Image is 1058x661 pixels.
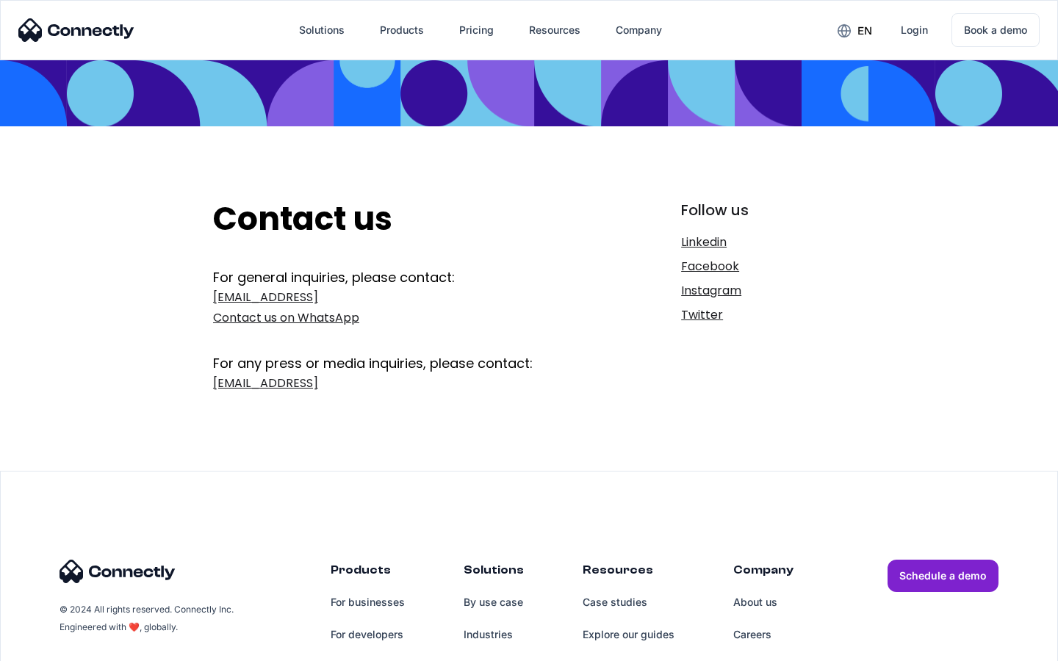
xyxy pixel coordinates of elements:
aside: Language selected: English [15,635,88,656]
a: By use case [464,586,524,618]
div: Follow us [681,200,845,220]
ul: Language list [29,635,88,656]
a: Industries [464,618,524,651]
div: Solutions [464,560,524,586]
div: For any press or media inquiries, please contact: [213,332,586,373]
div: Pricing [459,20,494,40]
div: Products [331,560,405,586]
a: Twitter [681,305,845,325]
a: Facebook [681,256,845,277]
div: Resources [583,560,674,586]
a: Linkedin [681,232,845,253]
div: Login [901,20,928,40]
div: Products [380,20,424,40]
a: Explore our guides [583,618,674,651]
a: Pricing [447,12,505,48]
a: Login [889,12,940,48]
a: Schedule a demo [888,560,998,592]
div: Company [733,560,794,586]
a: Book a demo [951,13,1040,47]
div: For general inquiries, please contact: [213,268,586,287]
a: Case studies [583,586,674,618]
a: [EMAIL_ADDRESS] [213,373,586,394]
img: Connectly Logo [18,18,134,42]
a: For businesses [331,586,405,618]
h2: Contact us [213,200,586,239]
a: For developers [331,618,405,651]
a: Careers [733,618,794,651]
img: Connectly Logo [60,560,176,583]
div: Resources [529,20,580,40]
a: About us [733,586,794,618]
div: Company [616,20,662,40]
a: [EMAIL_ADDRESS]Contact us on WhatsApp [213,287,586,328]
a: Instagram [681,281,845,301]
div: © 2024 All rights reserved. Connectly Inc. Engineered with ❤️, globally. [60,601,236,636]
div: Solutions [299,20,345,40]
div: en [857,21,872,41]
